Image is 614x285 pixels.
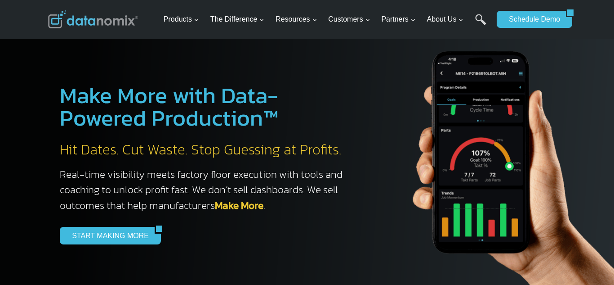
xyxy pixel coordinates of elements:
[60,227,155,244] a: START MAKING MORE
[497,11,566,28] a: Schedule Demo
[48,10,138,28] img: Datanomix
[381,14,415,25] span: Partners
[475,14,486,34] a: Search
[328,14,370,25] span: Customers
[60,167,352,213] h3: Real-time visibility meets factory floor execution with tools and coaching to unlock profit fast....
[60,84,352,129] h1: Make More with Data-Powered Production™
[60,140,352,159] h2: Hit Dates. Cut Waste. Stop Guessing at Profits.
[276,14,317,25] span: Resources
[164,14,199,25] span: Products
[4,126,149,280] iframe: Popup CTA
[210,14,265,25] span: The Difference
[215,198,263,213] a: Make More
[427,14,464,25] span: About Us
[160,5,493,34] nav: Primary Navigation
